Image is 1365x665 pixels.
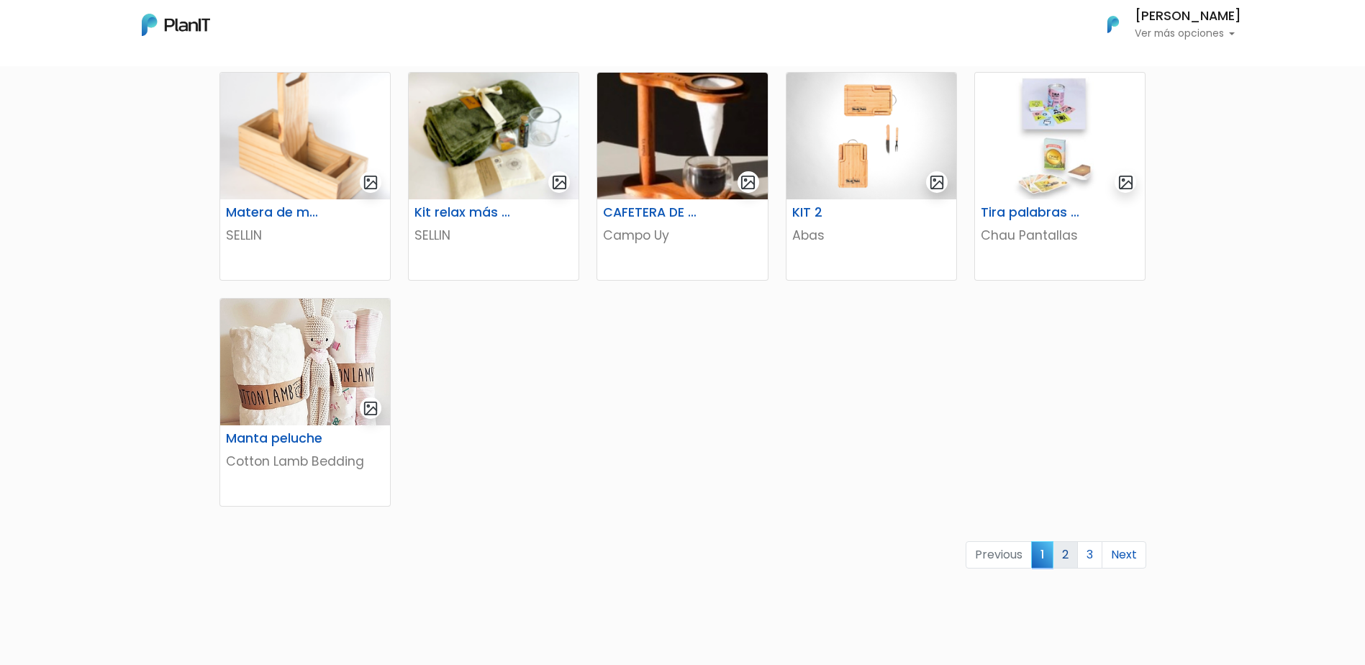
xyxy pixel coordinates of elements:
[409,73,579,199] img: thumb_68921f9ede5ef_captura-de-pantalla-2025-08-05-121323.png
[1102,541,1146,569] a: Next
[981,226,1139,245] p: Chau Pantallas
[974,72,1146,281] a: gallery-light Tira palabras + Cartas españolas Chau Pantallas
[929,174,945,191] img: gallery-light
[1089,6,1241,43] button: PlanIt Logo [PERSON_NAME] Ver más opciones
[786,73,956,199] img: thumb_WhatsApp_Image_2023-06-30_at_16.24.56-PhotoRoom.png
[217,205,335,220] h6: Matera de madera con Porta Celular
[603,226,761,245] p: Campo Uy
[217,431,335,446] h6: Manta peluche
[220,73,390,199] img: thumb_688cd36894cd4_captura-de-pantalla-2025-08-01-114651.png
[142,14,210,36] img: PlanIt Logo
[1053,541,1078,569] a: 2
[1135,29,1241,39] p: Ver más opciones
[74,14,207,42] div: ¿Necesitás ayuda?
[1031,541,1053,568] span: 1
[597,73,767,199] img: thumb_46808385-B327-4404-90A4-523DC24B1526_4_5005_c.jpeg
[1117,174,1134,191] img: gallery-light
[408,72,579,281] a: gallery-light Kit relax más té SELLIN
[414,226,573,245] p: SELLIN
[792,226,951,245] p: Abas
[1135,10,1241,23] h6: [PERSON_NAME]
[406,205,523,220] h6: Kit relax más té
[226,452,384,471] p: Cotton Lamb Bedding
[972,205,1089,220] h6: Tira palabras + Cartas españolas
[219,298,391,507] a: gallery-light Manta peluche Cotton Lamb Bedding
[594,205,712,220] h6: CAFETERA DE GOTEO
[1077,541,1102,569] a: 3
[551,174,568,191] img: gallery-light
[363,174,379,191] img: gallery-light
[784,205,901,220] h6: KIT 2
[975,73,1145,199] img: thumb_image__copia___copia___copia_-Photoroom__6_.jpg
[740,174,756,191] img: gallery-light
[220,299,390,425] img: thumb_manta.jpg
[363,400,379,417] img: gallery-light
[226,226,384,245] p: SELLIN
[597,72,768,281] a: gallery-light CAFETERA DE GOTEO Campo Uy
[1097,9,1129,40] img: PlanIt Logo
[219,72,391,281] a: gallery-light Matera de madera con Porta Celular SELLIN
[786,72,957,281] a: gallery-light KIT 2 Abas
